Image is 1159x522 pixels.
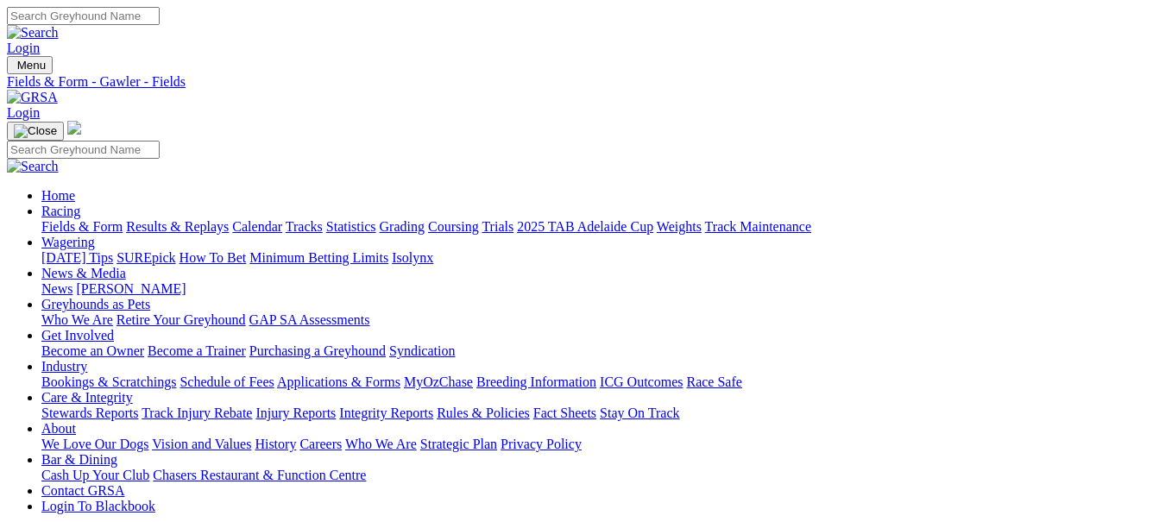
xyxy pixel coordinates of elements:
[286,219,323,234] a: Tracks
[389,343,455,358] a: Syndication
[7,159,59,174] img: Search
[117,250,175,265] a: SUREpick
[380,219,425,234] a: Grading
[41,250,113,265] a: [DATE] Tips
[7,41,40,55] a: Login
[705,219,811,234] a: Track Maintenance
[249,343,386,358] a: Purchasing a Greyhound
[345,437,417,451] a: Who We Are
[501,437,582,451] a: Privacy Policy
[299,437,342,451] a: Careers
[142,406,252,420] a: Track Injury Rebate
[255,437,296,451] a: History
[41,328,114,343] a: Get Involved
[339,406,433,420] a: Integrity Reports
[76,281,186,296] a: [PERSON_NAME]
[420,437,497,451] a: Strategic Plan
[392,250,433,265] a: Isolynx
[7,122,64,141] button: Toggle navigation
[41,374,1152,390] div: Industry
[14,124,57,138] img: Close
[67,121,81,135] img: logo-grsa-white.png
[41,250,1152,266] div: Wagering
[41,235,95,249] a: Wagering
[7,74,1152,90] a: Fields & Form - Gawler - Fields
[7,25,59,41] img: Search
[41,343,1152,359] div: Get Involved
[404,374,473,389] a: MyOzChase
[7,7,160,25] input: Search
[428,219,479,234] a: Coursing
[7,141,160,159] input: Search
[476,374,596,389] a: Breeding Information
[7,90,58,105] img: GRSA
[232,219,282,234] a: Calendar
[7,56,53,74] button: Toggle navigation
[17,59,46,72] span: Menu
[41,188,75,203] a: Home
[152,437,251,451] a: Vision and Values
[41,468,1152,483] div: Bar & Dining
[153,468,366,482] a: Chasers Restaurant & Function Centre
[249,312,370,327] a: GAP SA Assessments
[41,343,144,358] a: Become an Owner
[255,406,336,420] a: Injury Reports
[41,437,148,451] a: We Love Our Dogs
[41,266,126,280] a: News & Media
[41,312,1152,328] div: Greyhounds as Pets
[126,219,229,234] a: Results & Replays
[41,499,155,513] a: Login To Blackbook
[41,406,1152,421] div: Care & Integrity
[326,219,376,234] a: Statistics
[686,374,741,389] a: Race Safe
[148,343,246,358] a: Become a Trainer
[249,250,388,265] a: Minimum Betting Limits
[180,374,274,389] a: Schedule of Fees
[533,406,596,420] a: Fact Sheets
[41,452,117,467] a: Bar & Dining
[41,359,87,374] a: Industry
[180,250,247,265] a: How To Bet
[41,281,72,296] a: News
[41,312,113,327] a: Who We Are
[41,406,138,420] a: Stewards Reports
[41,297,150,311] a: Greyhounds as Pets
[600,406,679,420] a: Stay On Track
[482,219,513,234] a: Trials
[41,219,123,234] a: Fields & Form
[117,312,246,327] a: Retire Your Greyhound
[517,219,653,234] a: 2025 TAB Adelaide Cup
[41,437,1152,452] div: About
[41,390,133,405] a: Care & Integrity
[41,483,124,498] a: Contact GRSA
[41,374,176,389] a: Bookings & Scratchings
[41,421,76,436] a: About
[277,374,400,389] a: Applications & Forms
[41,281,1152,297] div: News & Media
[657,219,702,234] a: Weights
[41,468,149,482] a: Cash Up Your Club
[7,105,40,120] a: Login
[437,406,530,420] a: Rules & Policies
[600,374,683,389] a: ICG Outcomes
[41,219,1152,235] div: Racing
[41,204,80,218] a: Racing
